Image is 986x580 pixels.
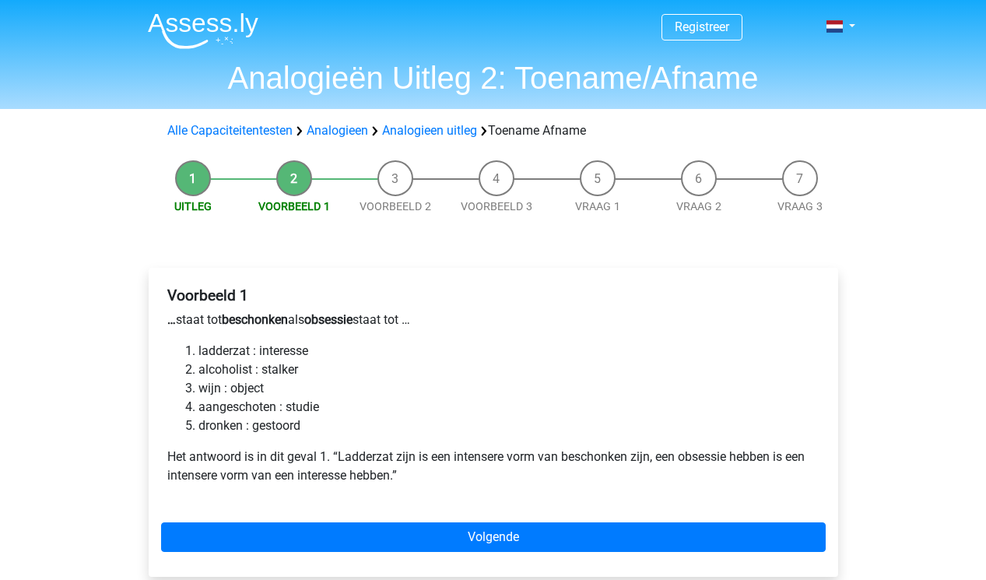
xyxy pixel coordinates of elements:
a: Voorbeeld 2 [360,200,431,213]
li: aangeschoten : studie [198,398,819,417]
li: ladderzat : interesse [198,342,819,360]
a: Volgende [161,522,826,552]
p: Het antwoord is in dit geval 1. “Ladderzat zijn is een intensere vorm van beschonken zijn, een ob... [167,448,819,485]
a: Vraag 1 [575,200,620,213]
a: Registreer [675,19,729,34]
div: Toename Afname [161,121,826,140]
a: Analogieen [307,123,368,138]
li: wijn : object [198,379,819,398]
img: Assessly [148,12,258,49]
a: Analogieen uitleg [382,123,477,138]
a: Vraag 2 [676,200,721,213]
li: dronken : gestoord [198,417,819,435]
p: staat tot als staat tot … [167,311,819,329]
a: Voorbeeld 1 [258,200,330,213]
b: beschonken [222,312,288,327]
a: Voorbeeld 3 [461,200,532,213]
b: … [167,312,176,327]
a: Vraag 3 [777,200,823,213]
li: alcoholist : stalker [198,360,819,379]
b: obsessie [304,312,353,327]
h1: Analogieën Uitleg 2: Toename/Afname [135,59,851,97]
b: Voorbeeld 1 [167,286,248,304]
a: Alle Capaciteitentesten [167,123,293,138]
a: Uitleg [174,200,212,213]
